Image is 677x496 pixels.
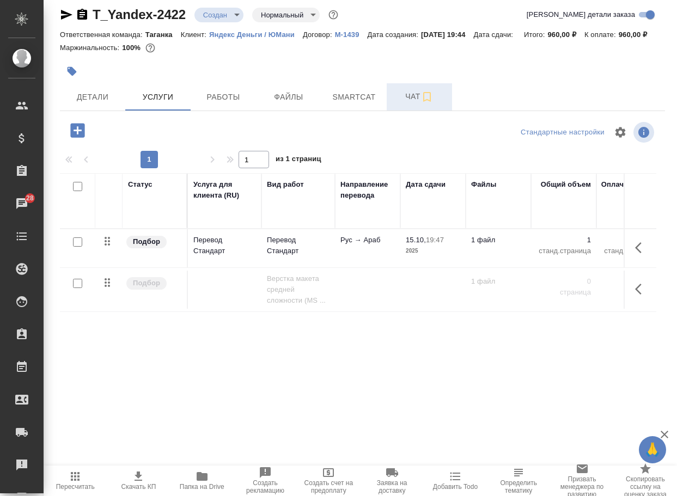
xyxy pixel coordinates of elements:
p: страница [602,287,656,298]
div: Общий объем [541,179,591,190]
span: из 1 страниц [276,152,321,168]
p: К оплате: [584,30,619,39]
span: Создать счет на предоплату [303,479,353,494]
div: split button [518,124,607,141]
button: Создать рекламацию [234,466,297,496]
p: Подбор [133,236,160,247]
p: Итого: [524,30,547,39]
p: 19:47 [426,236,444,244]
button: Показать кнопки [629,276,655,302]
span: Smartcat [328,90,380,104]
button: Скачать КП [107,466,170,496]
button: Папка на Drive [170,466,234,496]
span: Определить тематику [493,479,544,494]
p: 0 [602,276,656,287]
span: [PERSON_NAME] детали заказа [527,9,635,20]
button: 0.00 RUB; [143,41,157,55]
span: Чат [393,90,446,103]
button: Добавить Todo [424,466,487,496]
button: Создан [200,10,230,20]
p: Дата сдачи: [474,30,516,39]
p: 1 [602,235,656,246]
p: Подбор [133,278,160,289]
span: Добавить Todo [433,483,478,491]
p: Договор: [303,30,335,39]
button: Скопировать ссылку для ЯМессенджера [60,8,73,21]
button: Скопировать ссылку на оценку заказа [614,466,677,496]
p: 2025 [406,246,460,256]
span: 28 [20,193,40,204]
span: Услуги [132,90,184,104]
p: Перевод Стандарт [193,235,256,256]
p: М-1439 [335,30,368,39]
button: Призвать менеджера по развитию [550,466,613,496]
span: Создать рекламацию [240,479,290,494]
p: страница [536,287,591,298]
p: 15.10, [406,236,426,244]
div: Услуга для клиента (RU) [193,179,256,201]
p: 0 [536,276,591,287]
p: 960,00 ₽ [619,30,656,39]
div: Направление перевода [340,179,395,201]
a: T_Yandex-2422 [93,7,186,22]
p: [DATE] 19:44 [421,30,474,39]
span: Работы [197,90,249,104]
button: Показать кнопки [629,235,655,261]
button: Добавить услугу [63,119,93,142]
button: Доп статусы указывают на важность/срочность заказа [326,8,340,22]
p: Верстка макета средней сложности (MS ... [267,273,330,306]
span: 🙏 [643,438,662,461]
span: Скачать КП [121,483,156,491]
p: 100% [122,44,143,52]
p: Маржинальность: [60,44,122,52]
svg: Подписаться [420,90,434,103]
button: Определить тематику [487,466,550,496]
button: Нормальный [258,10,307,20]
span: Настроить таблицу [607,119,633,145]
a: Яндекс Деньги / ЮМани [209,29,303,39]
p: Таганка [145,30,181,39]
span: Детали [66,90,119,104]
button: Добавить тэг [60,59,84,83]
p: станд.страница [536,246,591,256]
button: Создать счет на предоплату [297,466,360,496]
div: Создан [194,8,243,22]
p: 1 файл [471,276,526,287]
a: М-1439 [335,29,368,39]
span: Файлы [263,90,315,104]
button: Пересчитать [44,466,107,496]
p: Клиент: [181,30,209,39]
p: 1 [536,235,591,246]
span: Папка на Drive [180,483,224,491]
a: 28 [3,190,41,217]
p: Дата создания: [368,30,421,39]
span: Посмотреть информацию [633,122,656,143]
div: Вид работ [267,179,304,190]
p: 1 файл [471,235,526,246]
div: Дата сдачи [406,179,446,190]
div: Статус [128,179,153,190]
button: 🙏 [639,436,666,463]
p: 960,00 ₽ [547,30,584,39]
p: станд.страница [602,246,656,256]
p: Перевод Стандарт [267,235,330,256]
button: Заявка на доставку [361,466,424,496]
button: Скопировать ссылку [76,8,89,21]
div: Файлы [471,179,496,190]
p: Яндекс Деньги / ЮМани [209,30,303,39]
span: Заявка на доставку [367,479,417,494]
div: Создан [252,8,320,22]
p: Ответственная команда: [60,30,145,39]
span: Пересчитать [56,483,95,491]
p: Рус → Араб [340,235,395,246]
div: Оплачиваемый объем [601,179,656,201]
